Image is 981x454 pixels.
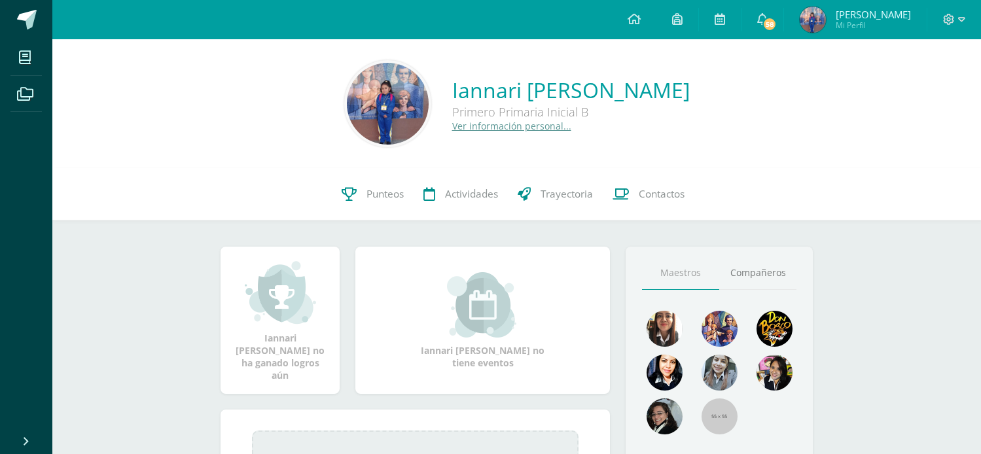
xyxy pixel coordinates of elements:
[447,272,518,338] img: event_small.png
[836,8,911,21] span: [PERSON_NAME]
[642,256,719,290] a: Maestros
[452,120,571,132] a: Ver información personal...
[234,260,327,381] div: Iannari [PERSON_NAME] no ha ganado logros aún
[347,63,429,145] img: 71691fc4ba8960c6eae6b1af0c89e7f0.png
[762,17,777,31] span: 58
[639,187,685,201] span: Contactos
[418,272,548,369] div: Iannari [PERSON_NAME] no tiene eventos
[757,311,793,347] img: 29fc2a48271e3f3676cb2cb292ff2552.png
[647,311,683,347] img: 6b4626f495e3e032a8b68ad293dcee80.png
[647,398,683,434] img: 6377130e5e35d8d0020f001f75faf696.png
[702,398,738,434] img: 55x55
[719,256,796,290] a: Compañeros
[603,168,694,220] a: Contactos
[757,355,793,391] img: ddcb7e3f3dd5693f9a3e043a79a89297.png
[647,355,683,391] img: a9e99ac3eaf35f1938eeb75861af2d20.png
[452,104,690,120] div: Primero Primaria Inicial B
[702,355,738,391] img: 45bd7986b8947ad7e5894cbc9b781108.png
[800,7,826,33] img: ecbeca49a13e2e6e39b992ea64b9d385.png
[445,187,498,201] span: Actividades
[245,260,316,325] img: achievement_small.png
[702,311,738,347] img: 88256b496371d55dc06d1c3f8a5004f4.png
[414,168,508,220] a: Actividades
[836,20,911,31] span: Mi Perfil
[541,187,593,201] span: Trayectoria
[508,168,603,220] a: Trayectoria
[366,187,404,201] span: Punteos
[452,76,690,104] a: Iannari [PERSON_NAME]
[332,168,414,220] a: Punteos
